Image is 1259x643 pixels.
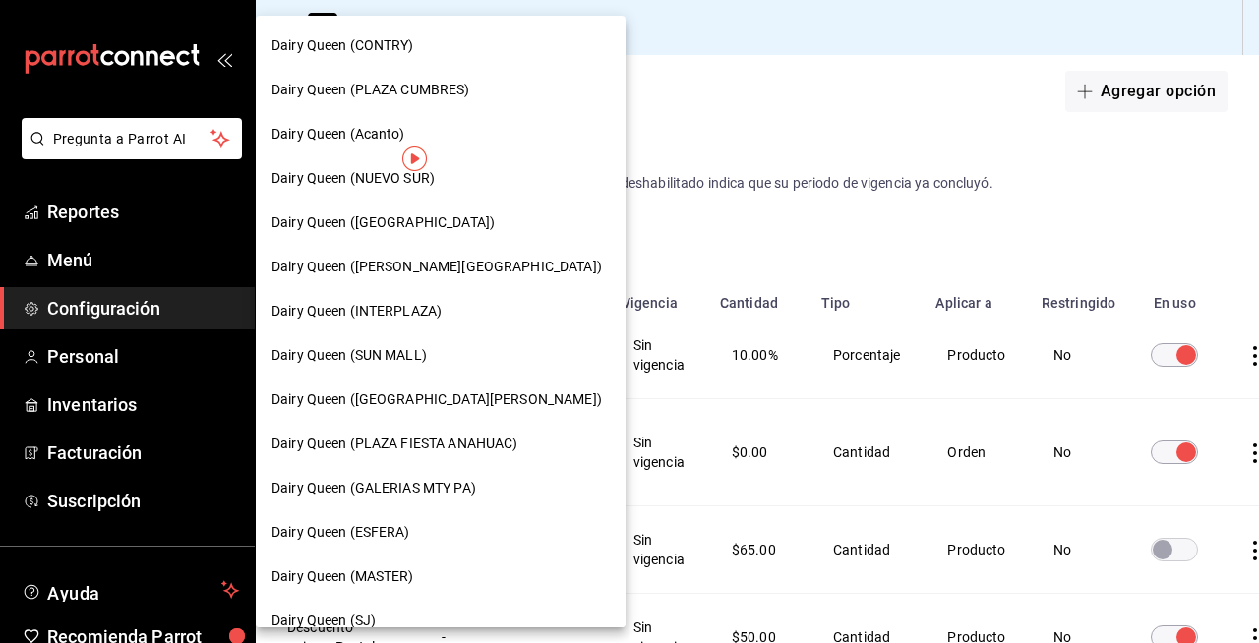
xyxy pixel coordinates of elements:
[402,146,427,171] img: Tooltip marker
[256,24,626,68] div: Dairy Queen (CONTRY)
[271,301,442,321] span: Dairy Queen (INTERPLAZA)
[271,345,427,366] span: Dairy Queen (SUN MALL)
[256,289,626,333] div: Dairy Queen (INTERPLAZA)
[271,522,410,543] span: Dairy Queen (ESFERA)
[256,245,626,289] div: Dairy Queen ([PERSON_NAME][GEOGRAPHIC_DATA])
[256,156,626,201] div: Dairy Queen (NUEVO SUR)
[271,257,602,277] span: Dairy Queen ([PERSON_NAME][GEOGRAPHIC_DATA])
[256,112,626,156] div: Dairy Queen (Acanto)
[271,566,414,587] span: Dairy Queen (MASTER)
[271,389,602,410] span: Dairy Queen ([GEOGRAPHIC_DATA][PERSON_NAME])
[271,434,517,454] span: Dairy Queen (PLAZA FIESTA ANAHUAC)
[256,378,626,422] div: Dairy Queen ([GEOGRAPHIC_DATA][PERSON_NAME])
[256,422,626,466] div: Dairy Queen (PLAZA FIESTA ANAHUAC)
[256,333,626,378] div: Dairy Queen (SUN MALL)
[271,124,405,145] span: Dairy Queen (Acanto)
[256,466,626,510] div: Dairy Queen (GALERIAS MTY PA)
[271,611,376,631] span: Dairy Queen (SJ)
[271,80,470,100] span: Dairy Queen (PLAZA CUMBRES)
[256,510,626,555] div: Dairy Queen (ESFERA)
[256,68,626,112] div: Dairy Queen (PLAZA CUMBRES)
[271,35,414,56] span: Dairy Queen (CONTRY)
[256,555,626,599] div: Dairy Queen (MASTER)
[271,212,495,233] span: Dairy Queen ([GEOGRAPHIC_DATA])
[256,201,626,245] div: Dairy Queen ([GEOGRAPHIC_DATA])
[271,478,476,498] span: Dairy Queen (GALERIAS MTY PA)
[256,599,626,643] div: Dairy Queen (SJ)
[271,168,435,189] span: Dairy Queen (NUEVO SUR)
